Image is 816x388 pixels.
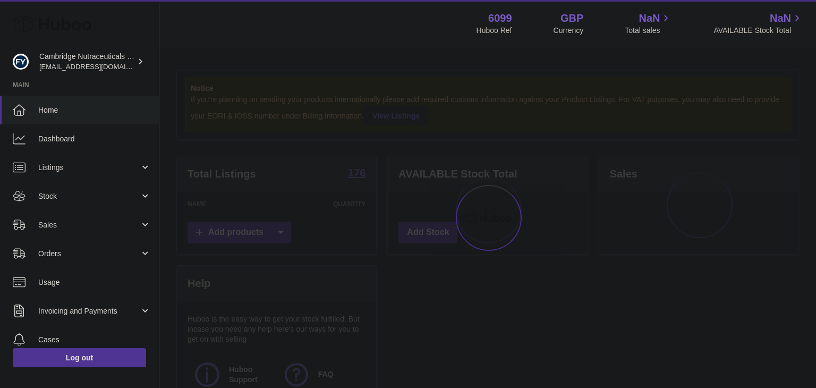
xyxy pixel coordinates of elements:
a: NaN AVAILABLE Stock Total [713,11,803,36]
span: Orders [38,249,140,259]
div: Currency [554,26,584,36]
span: Stock [38,191,140,201]
span: NaN [770,11,791,26]
span: Dashboard [38,134,151,144]
strong: 6099 [488,11,512,26]
div: Huboo Ref [477,26,512,36]
span: Cases [38,335,151,345]
img: internalAdmin-6099@internal.huboo.com [13,54,29,70]
span: NaN [639,11,660,26]
span: [EMAIL_ADDRESS][DOMAIN_NAME] [39,62,156,71]
span: Total sales [625,26,672,36]
a: NaN Total sales [625,11,672,36]
span: Usage [38,277,151,288]
a: Log out [13,348,146,367]
div: Cambridge Nutraceuticals Ltd [39,52,135,72]
span: Sales [38,220,140,230]
span: Listings [38,163,140,173]
span: AVAILABLE Stock Total [713,26,803,36]
span: Home [38,105,151,115]
strong: GBP [560,11,583,26]
span: Invoicing and Payments [38,306,140,316]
